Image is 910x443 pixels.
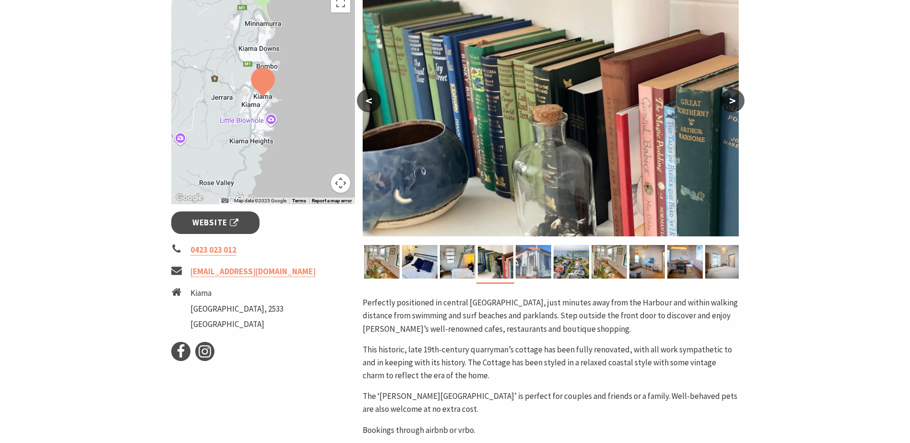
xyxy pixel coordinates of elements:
img: Double bed [402,245,437,279]
p: Perfectly positioned in central [GEOGRAPHIC_DATA], just minutes away from the Harbour and within ... [363,296,739,336]
p: Bookings through airbnb or vrbo. [363,424,739,437]
img: Sun-room with views of Black Beach and the light house [364,245,400,279]
img: books with a cup of tea - perfect for a rainy day [478,245,513,279]
a: Website [171,211,260,234]
li: [GEOGRAPHIC_DATA], 2533 [190,303,284,315]
img: Antique style queen bed, dressed in luxury linen [705,245,741,279]
a: Report a map error [312,198,352,204]
button: < [357,89,381,112]
a: 0423 023 012 [190,245,236,256]
img: Walk to the lighthouse, blowhole, Black Beach and swimming rock pool [554,245,589,279]
button: Map camera controls [331,174,350,193]
span: Website [192,216,238,229]
img: Google [174,192,205,204]
span: Map data ©2025 Google [234,198,286,203]
img: Sun-room with views of Black Beach and the light house [591,245,627,279]
a: [EMAIL_ADDRESS][DOMAIN_NAME] [190,266,316,277]
button: Keyboard shortcuts [222,198,228,204]
a: Open this area in Google Maps (opens a new window) [174,192,205,204]
img: Cozy up on the generous sofa and watch your favourite show [629,245,665,279]
li: Kiama [190,287,284,300]
img: Property facade [516,245,551,279]
img: Enjoy eating in [667,245,703,279]
button: > [721,89,745,112]
li: [GEOGRAPHIC_DATA] [190,318,284,331]
p: The ‘[PERSON_NAME][GEOGRAPHIC_DATA]’ is perfect for couples and friends or a family. Well-behaved... [363,390,739,416]
a: Terms (opens in new tab) [292,198,306,204]
img: Bedroom 2 - double bed and 2 bunk beds [440,245,475,279]
p: This historic, late 19th-century quarryman’s cottage has been fully renovated, with all work symp... [363,343,739,383]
